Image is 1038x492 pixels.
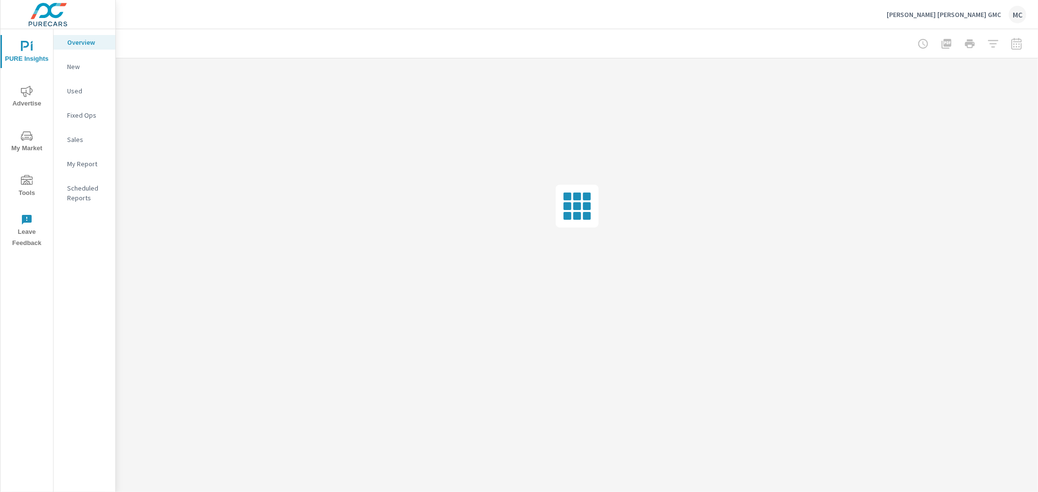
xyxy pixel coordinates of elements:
[3,214,50,249] span: Leave Feedback
[54,132,115,147] div: Sales
[54,35,115,50] div: Overview
[67,159,108,169] p: My Report
[3,41,50,65] span: PURE Insights
[3,175,50,199] span: Tools
[54,157,115,171] div: My Report
[3,130,50,154] span: My Market
[54,59,115,74] div: New
[54,181,115,205] div: Scheduled Reports
[54,108,115,123] div: Fixed Ops
[67,86,108,96] p: Used
[0,29,53,253] div: nav menu
[887,10,1001,19] p: [PERSON_NAME] [PERSON_NAME] GMC
[67,135,108,144] p: Sales
[67,37,108,47] p: Overview
[1009,6,1026,23] div: MC
[67,62,108,71] p: New
[67,183,108,203] p: Scheduled Reports
[67,110,108,120] p: Fixed Ops
[3,86,50,109] span: Advertise
[54,84,115,98] div: Used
